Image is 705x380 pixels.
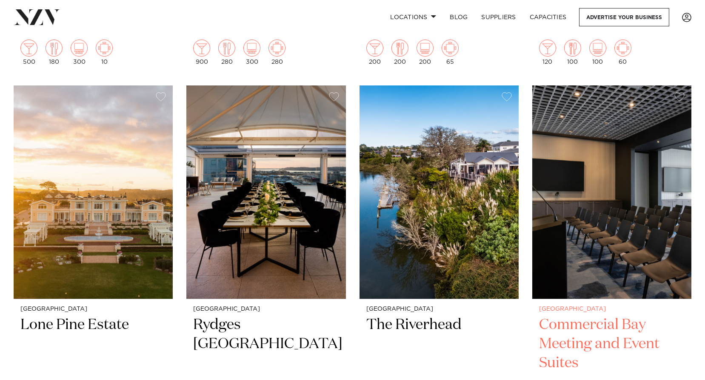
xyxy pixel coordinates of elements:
[71,40,88,65] div: 300
[442,40,459,65] div: 65
[614,40,631,65] div: 60
[20,40,37,57] img: cocktail.png
[539,315,685,373] h2: Commercial Bay Meeting and Event Suites
[218,40,235,65] div: 280
[417,40,434,65] div: 200
[96,40,113,65] div: 10
[383,8,443,26] a: Locations
[20,315,166,373] h2: Lone Pine Estate
[218,40,235,57] img: dining.png
[46,40,63,65] div: 180
[193,315,339,373] h2: Rydges [GEOGRAPHIC_DATA]
[96,40,113,57] img: meeting.png
[442,40,459,57] img: meeting.png
[523,8,574,26] a: Capacities
[391,40,408,65] div: 200
[268,40,285,65] div: 280
[614,40,631,57] img: meeting.png
[564,40,581,65] div: 100
[589,40,606,65] div: 100
[443,8,474,26] a: BLOG
[539,40,556,57] img: cocktail.png
[391,40,408,57] img: dining.png
[20,40,37,65] div: 500
[366,40,383,57] img: cocktail.png
[417,40,434,57] img: theatre.png
[193,306,339,312] small: [GEOGRAPHIC_DATA]
[539,306,685,312] small: [GEOGRAPHIC_DATA]
[71,40,88,57] img: theatre.png
[474,8,522,26] a: SUPPLIERS
[366,306,512,312] small: [GEOGRAPHIC_DATA]
[268,40,285,57] img: meeting.png
[243,40,260,65] div: 300
[20,306,166,312] small: [GEOGRAPHIC_DATA]
[579,8,669,26] a: Advertise your business
[539,40,556,65] div: 120
[14,9,60,25] img: nzv-logo.png
[193,40,210,57] img: cocktail.png
[564,40,581,57] img: dining.png
[46,40,63,57] img: dining.png
[193,40,210,65] div: 900
[366,315,512,373] h2: The Riverhead
[243,40,260,57] img: theatre.png
[589,40,606,57] img: theatre.png
[366,40,383,65] div: 200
